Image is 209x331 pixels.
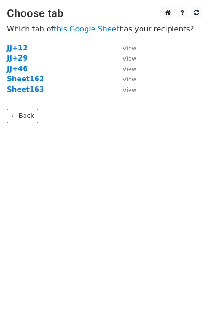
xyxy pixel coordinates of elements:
a: View [113,44,136,52]
a: JJ+46 [7,65,28,73]
a: this Google Sheet [54,25,119,33]
small: View [123,86,136,93]
a: JJ+29 [7,54,28,62]
a: ← Back [7,109,38,123]
small: View [123,76,136,83]
a: Sheet163 [7,86,44,94]
small: View [123,66,136,73]
a: JJ+12 [7,44,28,52]
a: View [113,54,136,62]
small: View [123,55,136,62]
a: Sheet162 [7,75,44,83]
a: View [113,65,136,73]
a: View [113,86,136,94]
p: Which tab of has your recipients? [7,24,202,34]
small: View [123,45,136,52]
a: View [113,75,136,83]
h3: Choose tab [7,7,202,20]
